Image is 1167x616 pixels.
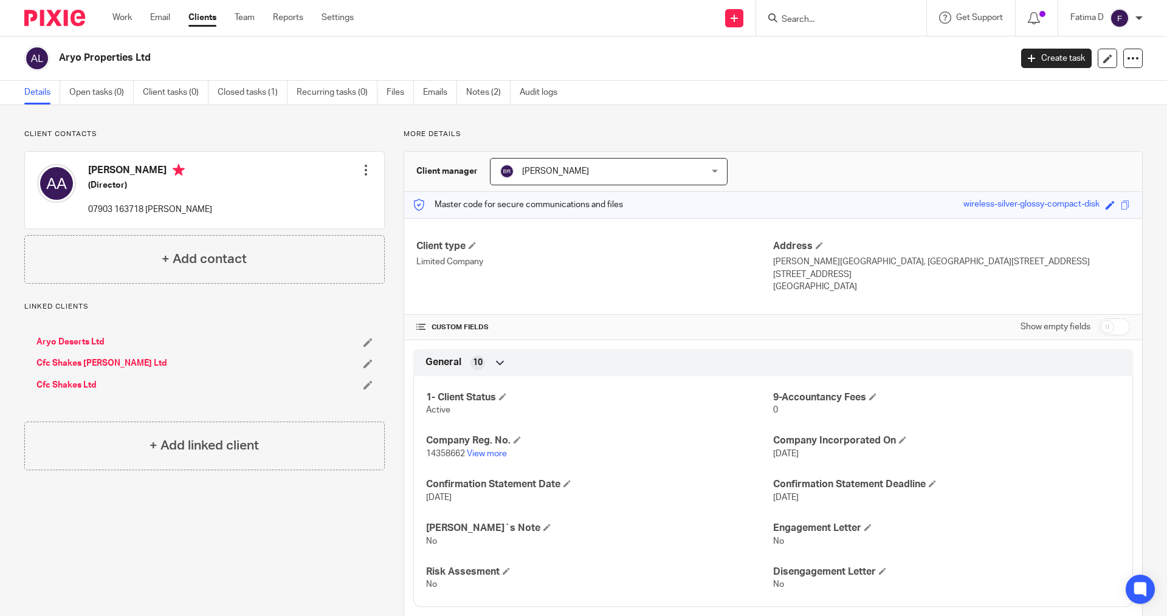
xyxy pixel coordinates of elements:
[24,129,385,139] p: Client contacts
[520,81,566,104] a: Audit logs
[24,81,60,104] a: Details
[780,15,890,26] input: Search
[473,357,483,369] span: 10
[1021,321,1090,333] label: Show empty fields
[426,434,773,447] h4: Company Reg. No.
[426,522,773,535] h4: [PERSON_NAME]`s Note
[1070,12,1104,24] p: Fatima D
[773,240,1130,253] h4: Address
[416,256,773,268] p: Limited Company
[36,357,167,369] a: Cfc Shakes [PERSON_NAME] Ltd
[773,537,784,546] span: No
[322,12,354,24] a: Settings
[416,323,773,332] h4: CUSTOM FIELDS
[24,10,85,26] img: Pixie
[150,436,259,455] h4: + Add linked client
[88,164,212,179] h4: [PERSON_NAME]
[387,81,414,104] a: Files
[963,198,1100,212] div: wireless-silver-glossy-compact-disk
[426,450,465,458] span: 14358662
[773,406,778,414] span: 0
[69,81,134,104] a: Open tasks (0)
[522,167,589,176] span: [PERSON_NAME]
[773,580,784,589] span: No
[773,256,1130,268] p: [PERSON_NAME][GEOGRAPHIC_DATA], [GEOGRAPHIC_DATA][STREET_ADDRESS]
[143,81,208,104] a: Client tasks (0)
[773,281,1130,293] p: [GEOGRAPHIC_DATA]
[466,81,511,104] a: Notes (2)
[416,165,478,177] h3: Client manager
[467,450,507,458] a: View more
[59,52,814,64] h2: Aryo Properties Ltd
[88,204,212,216] p: 07903 163718 [PERSON_NAME]
[162,250,247,269] h4: + Add contact
[426,580,437,589] span: No
[956,13,1003,22] span: Get Support
[36,379,97,391] a: Cfc Shakes Ltd
[88,179,212,191] h5: (Director)
[235,12,255,24] a: Team
[1110,9,1129,28] img: svg%3E
[426,493,452,502] span: [DATE]
[423,81,457,104] a: Emails
[426,537,437,546] span: No
[273,12,303,24] a: Reports
[773,269,1130,281] p: [STREET_ADDRESS]
[500,164,514,179] img: svg%3E
[1021,49,1092,68] a: Create task
[413,199,623,211] p: Master code for secure communications and files
[773,450,799,458] span: [DATE]
[425,356,461,369] span: General
[24,46,50,71] img: svg%3E
[426,406,450,414] span: Active
[150,12,170,24] a: Email
[426,478,773,491] h4: Confirmation Statement Date
[24,302,385,312] p: Linked clients
[773,478,1120,491] h4: Confirmation Statement Deadline
[426,391,773,404] h4: 1- Client Status
[773,493,799,502] span: [DATE]
[297,81,377,104] a: Recurring tasks (0)
[188,12,216,24] a: Clients
[773,434,1120,447] h4: Company Incorporated On
[36,336,105,348] a: Aryo Deserts Ltd
[773,566,1120,578] h4: Disengagement Letter
[773,391,1120,404] h4: 9-Accountancy Fees
[218,81,287,104] a: Closed tasks (1)
[112,12,132,24] a: Work
[37,164,76,203] img: svg%3E
[416,240,773,253] h4: Client type
[773,522,1120,535] h4: Engagement Letter
[404,129,1143,139] p: More details
[426,566,773,578] h4: Risk Assesment
[173,164,185,176] i: Primary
